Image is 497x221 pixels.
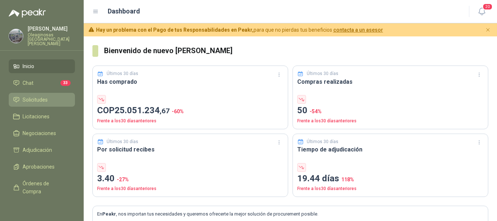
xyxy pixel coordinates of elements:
[307,138,338,145] p: Últimos 30 días
[96,27,254,33] b: Hay un problema con el Pago de tus Responsabilidades en Peakr,
[9,160,75,174] a: Aprobaciones
[107,138,138,145] p: Últimos 30 días
[9,177,75,198] a: Órdenes de Compra
[9,9,46,17] img: Logo peakr
[9,110,75,123] a: Licitaciones
[297,118,484,125] p: Frente a los 30 días anteriores
[97,118,283,125] p: Frente a los 30 días anteriores
[96,26,383,34] span: para que no pierdas tus beneficios
[9,29,23,43] img: Company Logo
[115,105,170,115] span: 25.051.234
[160,107,170,115] span: ,67
[104,45,488,56] h3: Bienvenido de nuevo [PERSON_NAME]
[9,93,75,107] a: Solicitudes
[23,79,33,87] span: Chat
[97,210,484,218] p: En , nos importan tus necesidades y queremos ofrecerte la mejor solución de procurement posible.
[108,6,140,16] h1: Dashboard
[102,211,116,217] b: Peakr
[23,62,34,70] span: Inicio
[172,108,184,114] span: -60 %
[28,33,75,46] p: Oleaginosas [GEOGRAPHIC_DATA][PERSON_NAME]
[297,145,484,154] h3: Tiempo de adjudicación
[9,76,75,90] a: Chat33
[9,143,75,157] a: Adjudicación
[23,179,68,196] span: Órdenes de Compra
[341,177,354,182] span: 118 %
[475,5,488,18] button: 20
[107,70,138,77] p: Últimos 30 días
[23,96,48,104] span: Solicitudes
[307,70,338,77] p: Últimos 30 días
[310,108,322,114] span: -54 %
[297,104,484,118] p: 50
[23,113,49,121] span: Licitaciones
[482,3,493,10] span: 20
[97,104,283,118] p: COP
[97,145,283,154] h3: Por solicitud recibes
[97,185,283,192] p: Frente a los 30 días anteriores
[9,59,75,73] a: Inicio
[60,80,71,86] span: 33
[297,77,484,86] h3: Compras realizadas
[9,126,75,140] a: Negociaciones
[28,26,75,31] p: [PERSON_NAME]
[23,163,55,171] span: Aprobaciones
[97,172,283,186] p: 3.40
[484,25,493,35] button: Cerrar
[9,201,75,215] a: Remisiones
[297,172,484,186] p: 19.44 días
[297,185,484,192] p: Frente a los 30 días anteriores
[23,129,56,137] span: Negociaciones
[97,77,283,86] h3: Has comprado
[117,177,129,182] span: -27 %
[333,27,383,33] a: contacta a un asesor
[23,146,52,154] span: Adjudicación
